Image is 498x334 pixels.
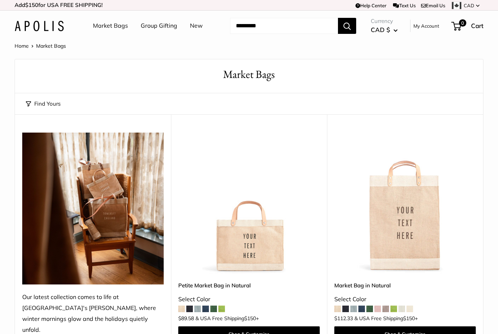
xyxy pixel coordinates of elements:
span: $89.58 [178,316,194,321]
button: CAD $ [371,24,398,36]
a: Help Center [355,3,386,8]
div: Select Color [334,294,476,305]
span: Cart [471,22,483,30]
span: Currency [371,16,398,26]
a: Group Gifting [141,20,177,31]
img: Our latest collection comes to life at UK's Estelle Manor, where winter mornings glow and the hol... [22,133,164,284]
span: CAD [464,3,474,8]
a: 0 Cart [452,20,483,32]
button: Search [338,18,356,34]
span: CAD $ [371,26,390,34]
span: Market Bags [36,43,66,49]
input: Search... [230,18,338,34]
a: Home [15,43,29,49]
img: Petite Market Bag in Natural [178,133,320,274]
a: Petite Market Bag in NaturalPetite Market Bag in Natural [178,133,320,274]
nav: Breadcrumb [15,41,66,51]
div: Select Color [178,294,320,305]
span: $150 [403,315,415,322]
img: Apolis [15,21,64,31]
a: Market Bag in NaturalMarket Bag in Natural [334,133,476,274]
a: Email Us [421,3,445,8]
a: My Account [413,21,439,30]
a: Market Bags [93,20,128,31]
a: New [190,20,203,31]
a: Market Bag in Natural [334,281,476,290]
button: Find Yours [26,99,61,109]
span: $150 [244,315,256,322]
a: Text Us [393,3,415,8]
img: Market Bag in Natural [334,133,476,274]
span: 0 [459,19,466,27]
h1: Market Bags [26,67,472,82]
span: & USA Free Shipping + [354,316,418,321]
span: $112.33 [334,316,353,321]
span: & USA Free Shipping + [195,316,259,321]
a: Petite Market Bag in Natural [178,281,320,290]
span: $150 [25,1,38,8]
